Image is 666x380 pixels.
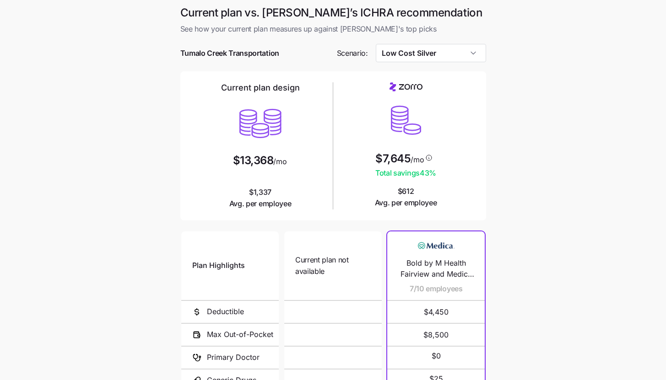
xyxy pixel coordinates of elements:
[180,5,486,20] h1: Current plan vs. [PERSON_NAME]’s ICHRA recommendation
[229,187,292,209] span: $1,337
[337,48,368,59] span: Scenario:
[207,329,273,340] span: Max Out-of-Pocket
[273,158,287,165] span: /mo
[375,153,411,164] span: $7,645
[398,324,474,346] span: $8,500
[418,237,455,254] img: Carrier
[398,257,474,280] span: Bold by M Health Fairview and Medica Silver $0 Copay PCP Visits
[398,301,474,323] span: $4,450
[233,155,274,166] span: $13,368
[192,260,245,271] span: Plan Highlights
[207,306,244,317] span: Deductible
[432,350,441,362] span: $0
[221,82,300,93] h2: Current plan design
[180,23,486,35] span: See how your current plan measures up against [PERSON_NAME]'s top picks
[410,283,463,294] span: 7/10 employees
[375,167,436,179] span: Total savings 43 %
[180,48,279,59] span: Tumalo Creek Transportation
[229,198,292,209] span: Avg. per employee
[375,197,437,209] span: Avg. per employee
[375,186,437,209] span: $612
[207,352,260,363] span: Primary Doctor
[411,156,424,163] span: /mo
[295,254,371,277] span: Current plan not available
